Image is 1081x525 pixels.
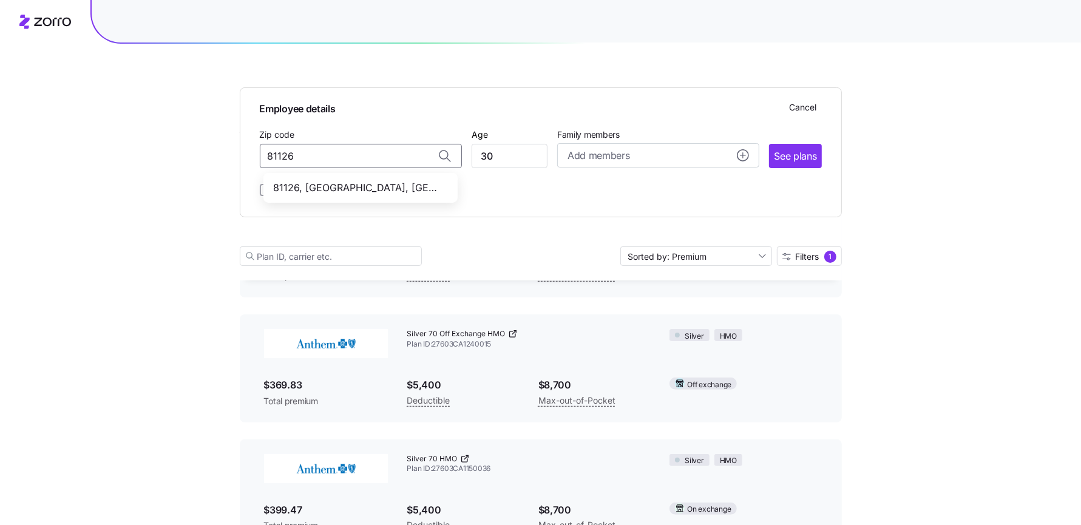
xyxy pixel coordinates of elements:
[824,251,836,263] div: 1
[685,455,704,467] span: Silver
[260,144,462,168] input: Zip code
[538,393,615,408] span: Max-out-of-Pocket
[264,395,388,407] span: Total premium
[790,101,817,113] span: Cancel
[720,455,737,467] span: HMO
[785,98,822,117] button: Cancel
[264,454,388,483] img: Anthem
[407,464,651,474] span: Plan ID: 27603CA1150036
[260,98,336,117] span: Employee details
[240,246,422,266] input: Plan ID, carrier etc.
[687,504,731,515] span: On exchange
[538,378,650,393] span: $8,700
[407,503,519,518] span: $5,400
[796,252,819,261] span: Filters
[273,180,443,195] span: 81126, [GEOGRAPHIC_DATA], [GEOGRAPHIC_DATA]
[685,331,704,342] span: Silver
[774,149,816,164] span: See plans
[720,331,737,342] span: HMO
[407,454,458,464] span: Silver 70 HMO
[472,144,547,168] input: Age
[538,503,650,518] span: $8,700
[620,246,772,266] input: Sort by
[687,379,731,391] span: Off exchange
[260,128,295,141] label: Zip code
[264,329,388,358] img: Anthem
[407,378,519,393] span: $5,400
[264,503,388,518] span: $399.47
[568,148,629,163] span: Add members
[777,246,842,266] button: Filters1
[407,329,506,339] span: Silver 70 Off Exchange HMO
[264,378,388,393] span: $369.83
[407,393,450,408] span: Deductible
[472,128,488,141] label: Age
[407,339,651,350] span: Plan ID: 27603CA1240015
[557,129,759,141] span: Family members
[737,149,749,161] svg: add icon
[769,144,821,168] button: See plans
[557,143,759,168] button: Add membersadd icon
